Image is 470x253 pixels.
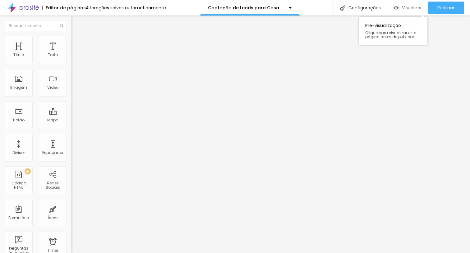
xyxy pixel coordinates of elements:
div: Botão [13,118,25,122]
div: Divisor [12,151,25,155]
div: Formulário [8,216,29,220]
span: Visualizar [402,5,422,10]
div: Título [13,53,24,57]
div: Mapa [47,118,58,122]
div: Timer [48,248,58,253]
div: Pre-visualização [359,17,427,45]
div: Redes Sociais [40,181,65,190]
div: Ícone [48,216,58,220]
button: Publicar [428,2,464,14]
div: Imagem [10,85,27,90]
span: Clique para visualizar esta página antes de publicar. [365,31,421,39]
div: Alterações salvas automaticamente [86,6,166,10]
div: Texto [48,53,58,57]
div: Código HTML [6,181,31,190]
img: view-1.svg [394,5,399,11]
span: Publicar [437,5,454,10]
div: Vídeo [47,85,58,90]
img: Icone [340,5,345,11]
button: Visualizar [387,2,428,14]
p: Captação de Leads para Casamento [208,6,284,10]
div: Espaçador [42,151,63,155]
div: Editor de páginas [42,6,86,10]
img: Icone [60,24,63,28]
input: Buscar elemento [5,20,67,31]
